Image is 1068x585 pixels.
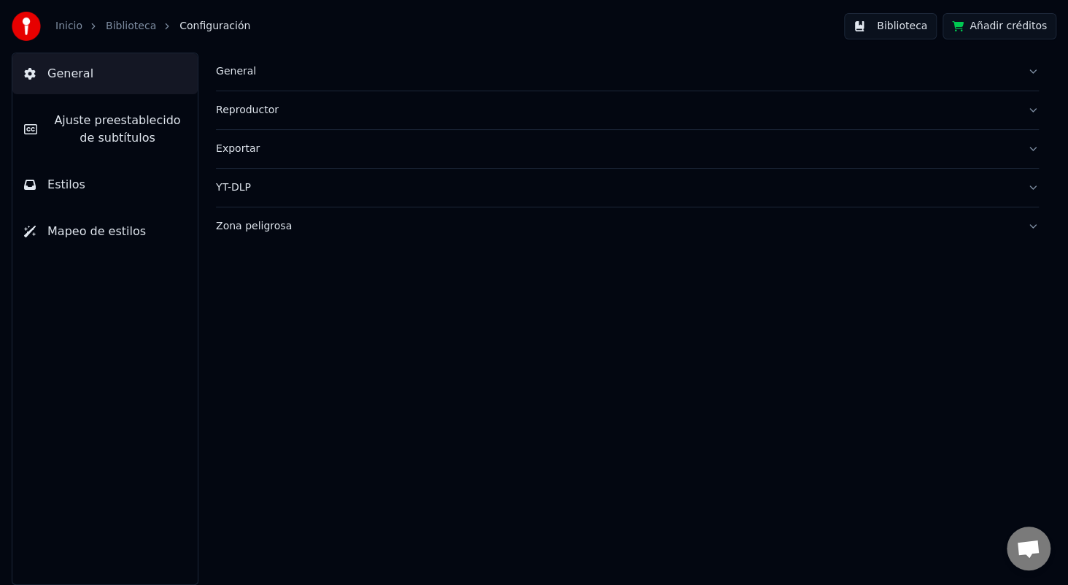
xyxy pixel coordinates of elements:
button: Reproductor [216,91,1039,129]
img: youka [12,12,41,41]
button: YT-DLP [216,169,1039,207]
div: Reproductor [216,103,1015,118]
a: Inicio [55,19,82,34]
nav: breadcrumb [55,19,250,34]
button: Biblioteca [844,13,937,39]
span: General [47,65,93,83]
div: General [216,64,1015,79]
div: YT-DLP [216,180,1015,195]
span: Mapeo de estilos [47,223,146,240]
button: Ajuste preestablecido de subtítulos [12,100,198,158]
button: Estilos [12,164,198,205]
div: Exportar [216,142,1015,156]
span: Estilos [47,176,85,194]
a: Biblioteca [106,19,156,34]
button: Zona peligrosa [216,207,1039,245]
button: General [216,53,1039,91]
span: Ajuste preestablecido de subtítulos [49,112,186,147]
button: Añadir créditos [943,13,1056,39]
div: Zona peligrosa [216,219,1015,234]
div: Chat abierto [1007,527,1050,570]
span: Configuración [179,19,250,34]
button: Mapeo de estilos [12,211,198,252]
button: General [12,53,198,94]
button: Exportar [216,130,1039,168]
